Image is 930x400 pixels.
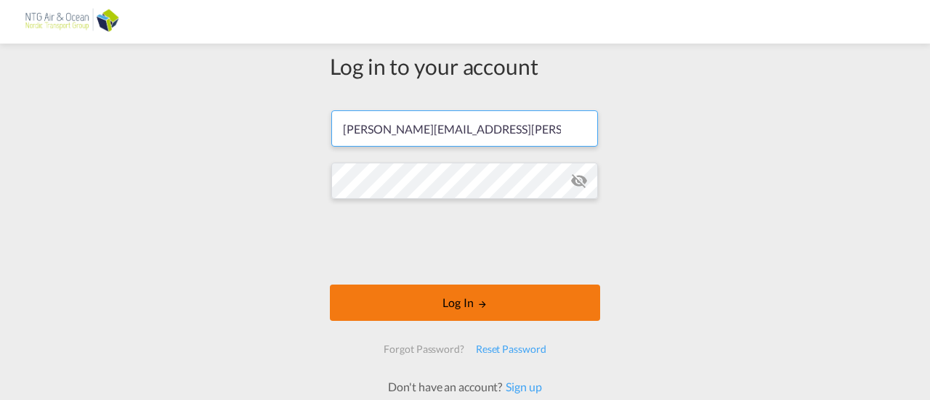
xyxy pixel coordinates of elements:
[330,285,600,321] button: LOGIN
[502,380,541,393] a: Sign up
[330,51,600,81] div: Log in to your account
[570,172,588,189] md-icon: icon-eye-off
[372,379,557,395] div: Don't have an account?
[22,6,120,38] img: ccefae8035b411edadc6cf72a91d5d41.png
[378,336,469,362] div: Forgot Password?
[331,110,598,147] input: Enter email/phone number
[355,213,575,270] iframe: reCAPTCHA
[470,336,552,362] div: Reset Password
